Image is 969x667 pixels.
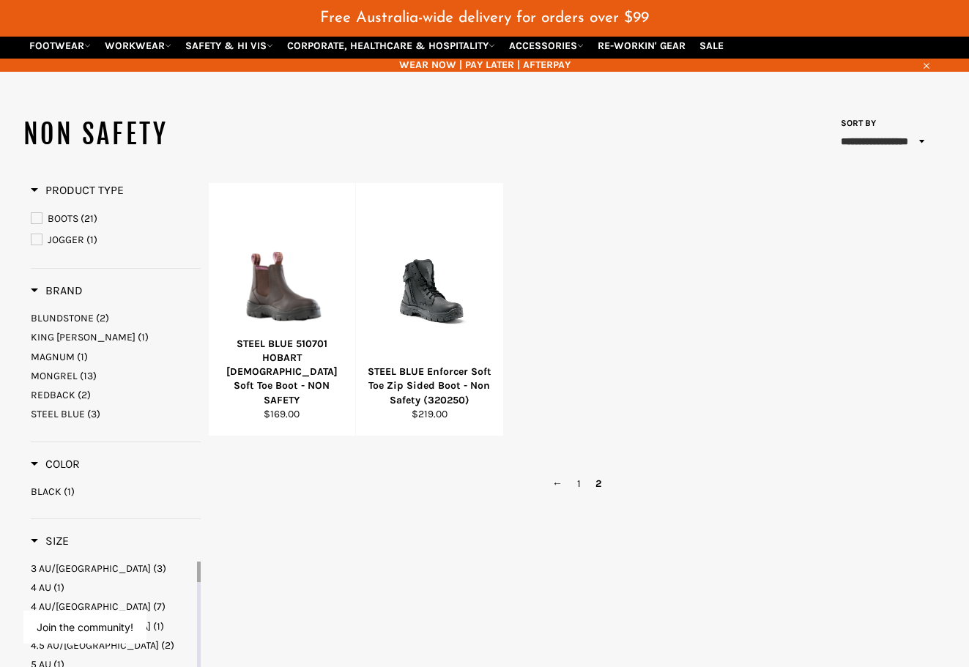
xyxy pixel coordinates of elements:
label: Sort by [836,117,877,130]
span: KING [PERSON_NAME] [31,331,135,343]
span: 4 AU/[GEOGRAPHIC_DATA] [31,620,151,633]
a: 3 AU/UK [31,562,194,575]
a: BLUNDSTONE [31,311,201,325]
a: SALE [694,33,729,59]
span: (1) [64,485,75,498]
span: (3) [153,562,166,575]
span: MONGREL [31,370,78,382]
div: STEEL BLUE 510701 HOBART [DEMOGRAPHIC_DATA] Soft Toe Boot - NON SAFETY [218,337,346,407]
a: ← [545,473,570,494]
a: 4 AU [31,581,194,595]
span: 2 [588,473,609,494]
h3: Size [31,534,69,548]
span: Product Type [31,183,124,197]
span: Color [31,457,80,471]
a: MAGNUM [31,350,201,364]
a: STEEL BLUE 510701 HOBART Ladies Soft Toe Boot - NON SAFETYSTEEL BLUE 510701 HOBART [DEMOGRAPHIC_D... [208,183,356,436]
a: STEEL BLUE [31,407,201,421]
span: (2) [96,312,109,324]
span: JOGGER [48,234,84,246]
h3: Brand [31,283,83,298]
span: BLACK [31,485,62,498]
a: KING GEE [31,330,201,344]
span: BOOTS [48,212,78,225]
a: REDBACK [31,388,201,402]
span: (1) [77,351,88,363]
span: MAGNUM [31,351,75,363]
span: (13) [80,370,97,382]
span: (1) [138,331,149,343]
span: (2) [78,389,91,401]
span: 4 AU [31,581,51,594]
h3: Color [31,457,80,472]
span: Free Australia-wide delivery for orders over $99 [320,10,649,26]
h1: NON SAFETY [23,116,485,153]
button: Join the community! [37,621,133,633]
a: STEEL BLUE Enforcer Soft Toe Zip Sided Boot - Non Safety (320250)STEEL BLUE Enforcer Soft Toe Zip... [355,183,503,436]
a: JOGGER [31,232,201,248]
div: STEEL BLUE Enforcer Soft Toe Zip Sided Boot - Non Safety (320250) [365,365,494,407]
a: MONGREL [31,369,201,383]
span: 4 AU/[GEOGRAPHIC_DATA] [31,600,151,613]
a: 1 [570,473,588,494]
span: 4.5 AU/[GEOGRAPHIC_DATA] [31,639,159,652]
span: WEAR NOW | PAY LATER | AFTERPAY [23,58,946,72]
span: (1) [86,234,97,246]
span: (2) [161,639,174,652]
a: 4 AU/UK [31,600,194,614]
span: (1) [53,581,64,594]
span: (21) [81,212,97,225]
a: 4.5 AU/UK [31,638,194,652]
a: FOOTWEAR [23,33,97,59]
a: ACCESSORIES [503,33,590,59]
h3: Product Type [31,183,124,198]
a: CORPORATE, HEALTHCARE & HOSPITALITY [281,33,501,59]
a: BOOTS [31,211,201,227]
span: (3) [87,408,100,420]
span: REDBACK [31,389,75,401]
span: (7) [153,600,166,613]
a: RE-WORKIN' GEAR [592,33,691,59]
span: 3 AU/[GEOGRAPHIC_DATA] [31,562,151,575]
span: Size [31,534,69,548]
span: (1) [153,620,164,633]
a: SAFETY & HI VIS [179,33,279,59]
a: WORKWEAR [99,33,177,59]
span: Brand [31,283,83,297]
span: BLUNDSTONE [31,312,94,324]
a: BLACK [31,485,201,499]
span: STEEL BLUE [31,408,85,420]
